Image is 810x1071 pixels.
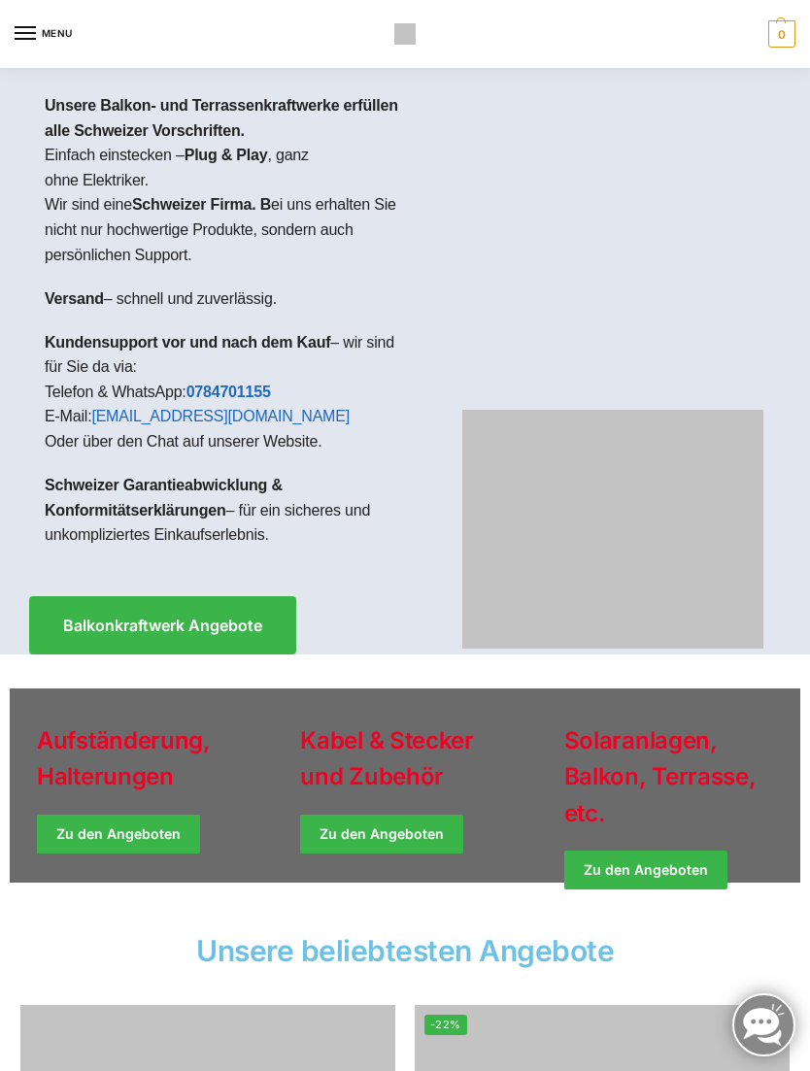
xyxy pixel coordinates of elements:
div: Einfach einstecken – , ganz ohne Elektriker. [29,78,415,582]
nav: Cart contents [763,20,795,48]
p: – schnell und zuverlässig. [45,286,399,312]
img: Solaranlagen, Speicheranlagen und Energiesparprodukte [394,23,416,45]
p: Wir sind eine ei uns erhalten Sie nicht nur hochwertige Produkte, sondern auch persönlichen Support. [45,192,399,267]
span: 0 [768,20,795,48]
a: [EMAIL_ADDRESS][DOMAIN_NAME] [91,408,350,424]
strong: Kundensupport vor und nach dem Kauf [45,334,330,351]
span: Balkonkraftwerk Angebote [63,618,262,633]
strong: Schweizer Garantieabwicklung & Konformitätserklärungen [45,477,283,519]
img: Home 1 [462,410,763,649]
a: Balkonkraftwerk Angebote [29,596,296,654]
a: Holiday Style [10,688,273,883]
strong: Plug & Play [185,147,268,163]
a: 0784701155 [186,384,271,400]
button: Menu [15,19,73,49]
p: – für ein sicheres und unkompliziertes Einkaufserlebnis. [45,473,399,548]
strong: Versand [45,290,104,307]
a: Holiday Style [273,688,536,883]
p: – wir sind für Sie da via: Telefon & WhatsApp: E-Mail: Oder über den Chat auf unserer Website. [45,330,399,454]
strong: Unsere Balkon- und Terrassenkraftwerke erfüllen alle Schweizer Vorschriften. [45,97,398,139]
a: 0 [763,20,795,48]
a: Winter Jackets [537,688,800,883]
strong: Schweizer Firma. B [132,196,271,213]
h2: Unsere beliebtesten Angebote [10,936,800,965]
